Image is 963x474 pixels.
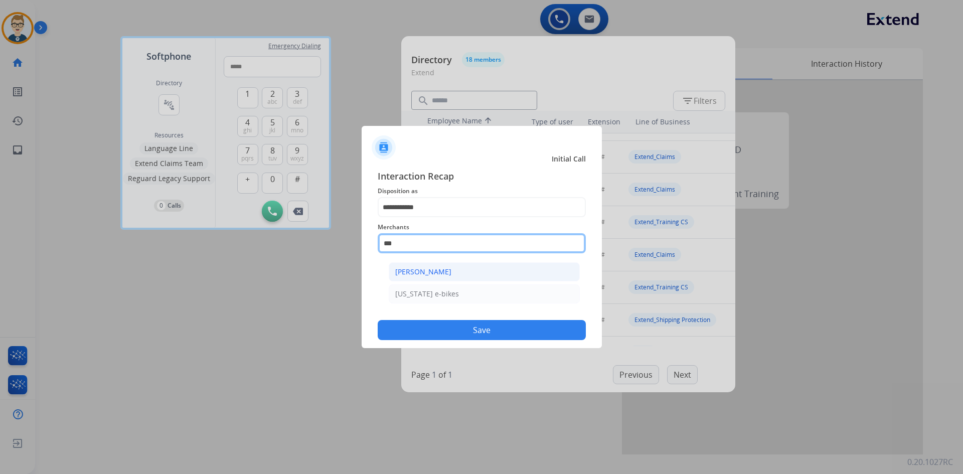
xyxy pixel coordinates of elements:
[372,135,396,160] img: contactIcon
[378,320,586,340] button: Save
[395,267,451,277] div: [PERSON_NAME]
[552,154,586,164] span: Initial Call
[395,289,459,299] div: [US_STATE] e-bikes
[378,169,586,185] span: Interaction Recap
[378,221,586,233] span: Merchants
[378,185,586,197] span: Disposition as
[907,456,953,468] p: 0.20.1027RC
